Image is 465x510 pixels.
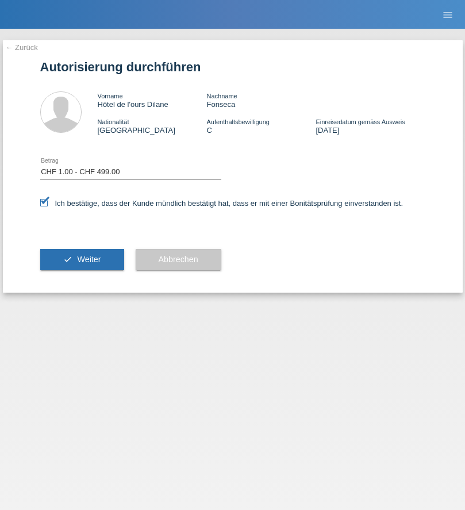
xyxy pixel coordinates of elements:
[40,249,124,271] button: check Weiter
[98,118,129,125] span: Nationalität
[436,11,459,18] a: menu
[159,255,198,264] span: Abbrechen
[77,255,101,264] span: Weiter
[40,60,425,74] h1: Autorisierung durchführen
[98,91,207,109] div: Hôtel de l'ours Dilane
[206,118,269,125] span: Aufenthaltsbewilligung
[316,117,425,135] div: [DATE]
[40,199,403,208] label: Ich bestätige, dass der Kunde mündlich bestätigt hat, dass er mit einer Bonitätsprüfung einversta...
[6,43,38,52] a: ← Zurück
[442,9,454,21] i: menu
[206,91,316,109] div: Fonseca
[98,117,207,135] div: [GEOGRAPHIC_DATA]
[206,93,237,99] span: Nachname
[206,117,316,135] div: C
[316,118,405,125] span: Einreisedatum gemäss Ausweis
[63,255,72,264] i: check
[98,93,123,99] span: Vorname
[136,249,221,271] button: Abbrechen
